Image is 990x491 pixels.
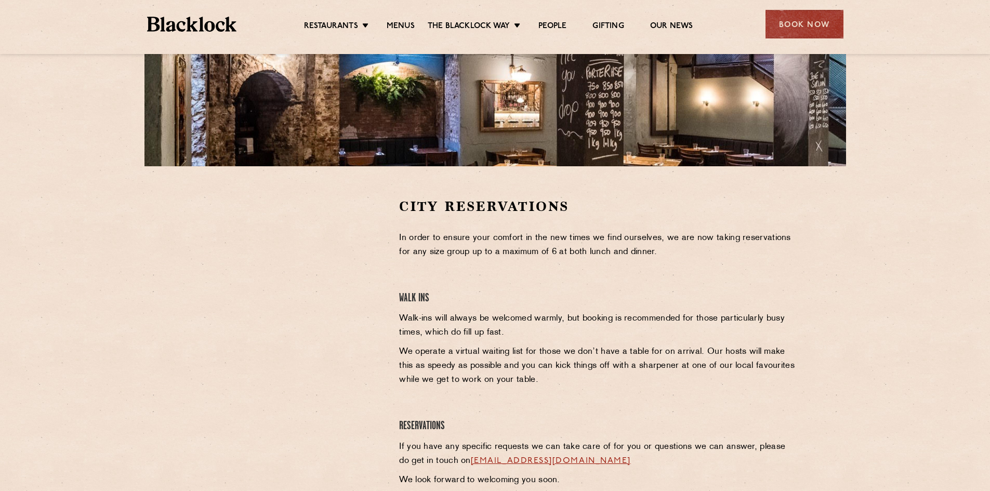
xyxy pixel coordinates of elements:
div: Book Now [765,10,843,38]
p: Walk-ins will always be welcomed warmly, but booking is recommended for those particularly busy t... [399,312,798,340]
h2: City Reservations [399,197,798,216]
iframe: To enrich screen reader interactions, please activate Accessibility in Grammarly extension settings [230,197,346,354]
a: Our News [650,21,693,33]
p: In order to ensure your comfort in the new times we find ourselves, we are now taking reservation... [399,231,798,259]
p: We operate a virtual waiting list for those we don’t have a table for on arrival. Our hosts will ... [399,345,798,387]
a: Menus [387,21,415,33]
a: The Blacklock Way [428,21,510,33]
a: Restaurants [304,21,358,33]
img: BL_Textured_Logo-footer-cropped.svg [147,17,237,32]
p: We look forward to welcoming you soon. [399,473,798,487]
a: [EMAIL_ADDRESS][DOMAIN_NAME] [471,457,631,465]
h4: Walk Ins [399,291,798,306]
h4: Reservations [399,419,798,433]
a: Gifting [592,21,624,33]
a: People [538,21,566,33]
p: If you have any specific requests we can take care of for you or questions we can answer, please ... [399,440,798,468]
